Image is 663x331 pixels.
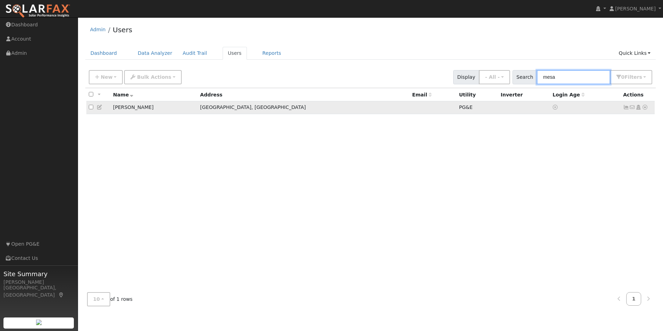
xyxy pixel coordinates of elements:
td: [GEOGRAPHIC_DATA], [GEOGRAPHIC_DATA] [198,101,410,114]
button: - All - [479,70,510,84]
span: Bulk Actions [137,74,171,80]
a: Dashboard [85,47,122,60]
a: 1 [626,292,642,306]
a: Data Analyzer [132,47,178,60]
div: Actions [623,91,652,99]
span: of 1 rows [87,292,133,306]
a: Reports [257,47,286,60]
a: Edit User [97,104,103,110]
a: Show Graph [623,104,629,110]
img: SolarFax [5,4,70,18]
span: PG&E [459,104,473,110]
a: Users [113,26,132,34]
a: Quick Links [613,47,656,60]
span: Name [113,92,134,97]
i: No email address [629,105,636,110]
span: s [639,74,642,80]
button: Bulk Actions [124,70,181,84]
div: [GEOGRAPHIC_DATA], [GEOGRAPHIC_DATA] [3,284,74,299]
img: retrieve [36,320,42,325]
div: Address [200,91,407,99]
span: Days since last login [553,92,585,97]
button: 10 [87,292,110,306]
a: Admin [90,27,106,32]
div: Inverter [501,91,548,99]
a: Audit Trail [178,47,212,60]
div: Utility [459,91,496,99]
span: New [101,74,112,80]
a: Users [223,47,247,60]
span: Site Summary [3,269,74,279]
a: Login As [635,104,642,110]
td: [PERSON_NAME] [111,101,198,114]
span: 10 [93,296,100,302]
span: [PERSON_NAME] [615,6,656,11]
span: Email [412,92,432,97]
input: Search [537,70,610,84]
button: New [89,70,123,84]
div: [PERSON_NAME] [3,279,74,286]
button: 0Filters [610,70,652,84]
span: Search [513,70,537,84]
a: Other actions [642,104,648,111]
span: Filter [625,74,642,80]
a: No login access [553,104,559,110]
a: Map [58,292,64,298]
span: Display [453,70,479,84]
